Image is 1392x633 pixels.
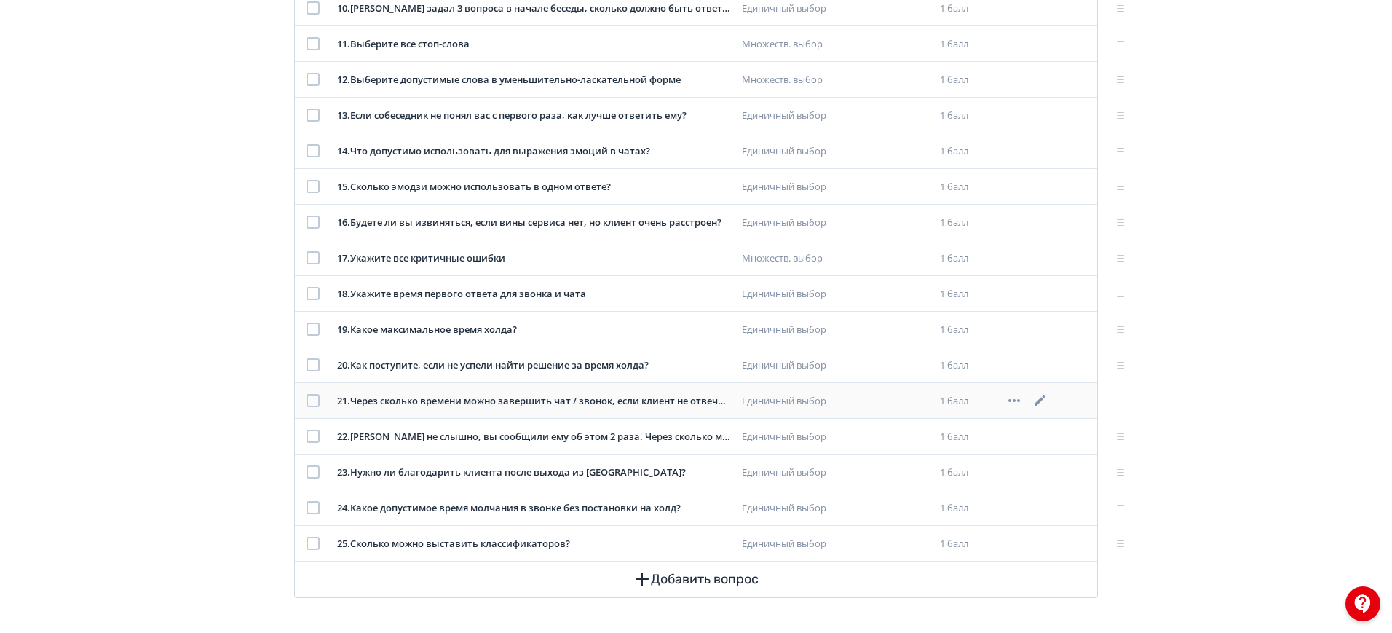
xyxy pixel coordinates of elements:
div: 1 балл [940,251,994,266]
div: 13 . Если собеседник не понял вас с первого раза, как лучше ответить ему? [337,109,730,123]
div: 1 балл [940,144,994,159]
div: Множеств. выбор [742,251,855,266]
div: Единичный выбор [742,287,855,302]
div: Единичный выбор [742,430,855,444]
div: 1 балл [940,537,994,551]
div: 23 . Нужно ли благодарить клиента после выхода из [GEOGRAPHIC_DATA]? [337,465,730,480]
div: 10 . [PERSON_NAME] задал 3 вопроса в начале беседы, сколько должно быть ответов? [337,1,730,16]
div: Единичный выбор [742,144,855,159]
button: Добавить вопрос [307,562,1085,597]
div: 1 балл [940,501,994,516]
div: Единичный выбор [742,358,855,373]
div: 18 . Укажите время первого ответа для звонка и чата [337,287,730,302]
div: 1 балл [940,216,994,230]
div: Множеств. выбор [742,37,855,52]
div: 25 . Сколько можно выставить классификаторов? [337,537,730,551]
div: 1 балл [940,394,994,409]
div: 1 балл [940,323,994,337]
div: 1 балл [940,430,994,444]
div: 12 . Выберите допустимые слова в уменьшительно-ласкательной форме [337,73,730,87]
div: Единичный выбор [742,465,855,480]
div: Единичный выбор [742,323,855,337]
div: 1 балл [940,73,994,87]
div: 15 . Сколько эмодзи можно использовать в одном ответе? [337,180,730,194]
div: 1 балл [940,1,994,16]
div: 11 . Выберите все стоп-слова [337,37,730,52]
div: 14 . Что допустимо использовать для выражения эмоций в чатах? [337,144,730,159]
div: Единичный выбор [742,180,855,194]
div: 20 . Как поступите, если не успели найти решение за время холда? [337,358,730,373]
div: Единичный выбор [742,216,855,230]
div: 19 . Какое максимальное время холда? [337,323,730,337]
div: 1 балл [940,37,994,52]
div: 1 балл [940,287,994,302]
div: Единичный выбор [742,501,855,516]
div: Множеств. выбор [742,73,855,87]
div: Единичный выбор [742,394,855,409]
div: 17 . Укажите все критичные ошибки [337,251,730,266]
div: 21 . Через сколько времени можно завершить чат / звонок, если клиент не отвечает оператору? [337,394,730,409]
div: Единичный выбор [742,1,855,16]
div: Единичный выбор [742,109,855,123]
div: Единичный выбор [742,537,855,551]
div: 1 балл [940,358,994,373]
div: 1 балл [940,109,994,123]
div: 22 . [PERSON_NAME] не слышно, вы сообщили ему об этом 2 раза. Через сколько можно завершить звонок? [337,430,730,444]
div: 1 балл [940,180,994,194]
div: 24 . Какое допустимое время молчания в звонке без постановки на холд? [337,501,730,516]
div: 1 балл [940,465,994,480]
div: 16 . Будете ли вы извиняться, если вины сервиса нет, но клиент очень расстроен? [337,216,730,230]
